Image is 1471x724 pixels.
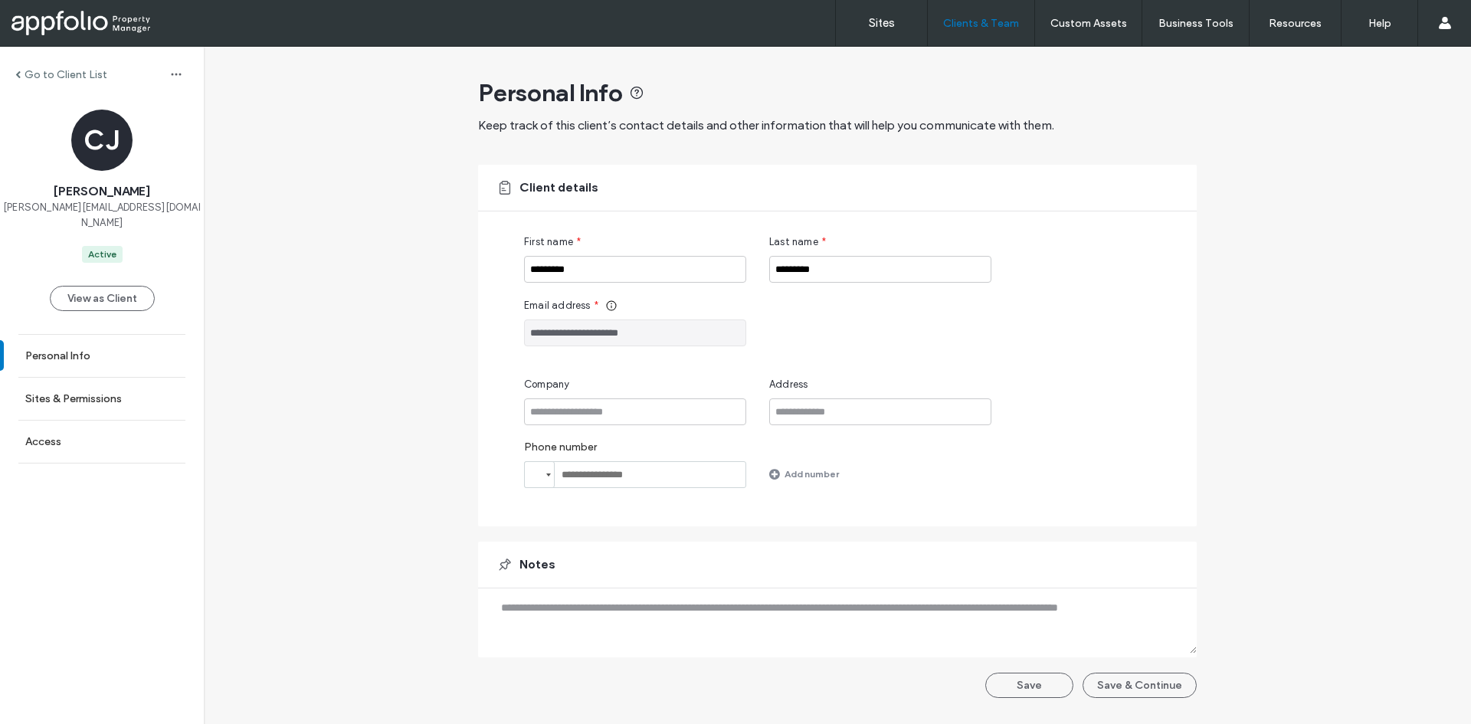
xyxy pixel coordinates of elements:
button: View as Client [50,286,155,311]
label: Business Tools [1158,17,1233,30]
span: First name [524,234,573,250]
input: Last name [769,256,991,283]
label: Phone number [524,441,746,461]
input: Address [769,398,991,425]
span: [PERSON_NAME] [54,183,150,200]
label: Clients & Team [943,17,1019,30]
label: Access [25,435,61,448]
span: Email address [524,298,591,313]
label: Add number [785,460,839,487]
span: Personal Info [478,77,623,108]
label: Go to Client List [25,68,107,81]
input: Company [524,398,746,425]
label: Help [1368,17,1391,30]
label: Resources [1269,17,1322,30]
label: Sites [869,16,895,30]
div: Active [88,247,116,261]
button: Save [985,673,1073,698]
button: Save & Continue [1083,673,1197,698]
span: Last name [769,234,818,250]
span: Company [524,377,569,392]
input: First name [524,256,746,283]
span: Client details [519,179,598,196]
span: Notes [519,556,555,573]
span: Address [769,377,808,392]
input: Email address [524,319,746,346]
label: Sites & Permissions [25,392,122,405]
label: Personal Info [25,349,90,362]
span: Keep track of this client’s contact details and other information that will help you communicate ... [478,118,1054,133]
label: Custom Assets [1050,17,1127,30]
div: CJ [71,110,133,171]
